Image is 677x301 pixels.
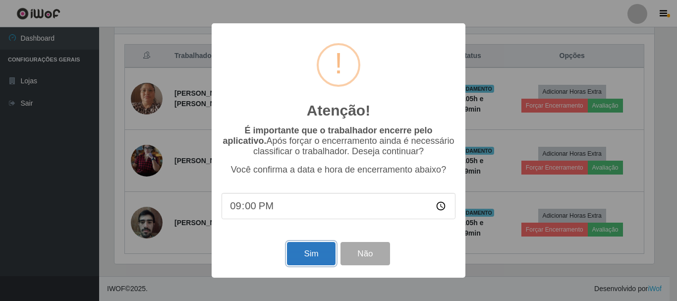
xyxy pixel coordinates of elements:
[287,242,335,265] button: Sim
[340,242,390,265] button: Não
[222,165,455,175] p: Você confirma a data e hora de encerramento abaixo?
[307,102,370,120] h2: Atenção!
[222,125,455,157] p: Após forçar o encerramento ainda é necessário classificar o trabalhador. Deseja continuar?
[223,125,432,146] b: É importante que o trabalhador encerre pelo aplicativo.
